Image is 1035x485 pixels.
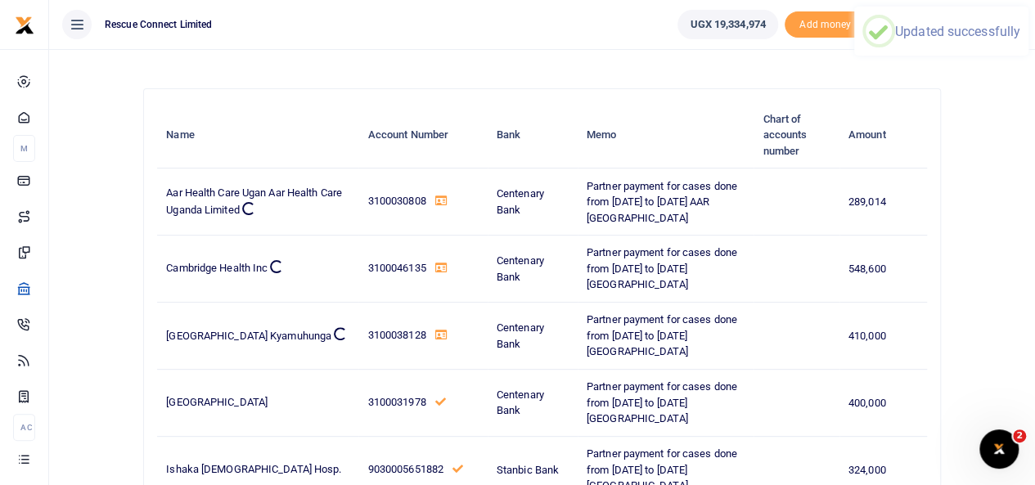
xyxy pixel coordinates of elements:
[368,329,426,341] span: 3100038128
[488,102,578,168] th: Bank: activate to sort column ascending
[13,135,35,162] li: M
[677,10,777,39] a: UGX 19,334,974
[488,370,578,437] td: Centenary Bank
[785,11,866,38] li: Toup your wallet
[358,102,487,168] th: Account Number: activate to sort column ascending
[839,236,927,303] td: 548,600
[578,168,754,236] td: Partner payment for cases done from [DATE] to [DATE] AAR [GEOGRAPHIC_DATA]
[1013,429,1026,442] span: 2
[754,102,839,168] th: Chart of accounts number: activate to sort column ascending
[979,429,1019,469] iframe: Intercom live chat
[368,463,443,475] span: 9030005651882
[368,396,426,408] span: 3100031978
[488,168,578,236] td: Centenary Bank
[15,16,34,35] img: logo-small
[435,396,446,408] a: This number has been validated
[895,24,1020,39] div: Updated successfully
[578,236,754,303] td: Partner payment for cases done from [DATE] to [DATE] [GEOGRAPHIC_DATA]
[839,303,927,370] td: 410,000
[452,463,463,475] a: This number has been validated
[13,414,35,441] li: Ac
[166,186,342,216] span: Aar Health Care Ugan Aar Health Care Uganda Limited
[157,102,358,168] th: Name: activate to sort column descending
[690,16,765,33] span: UGX 19,334,974
[368,262,426,274] span: 3100046135
[166,329,331,341] span: [GEOGRAPHIC_DATA] Kyamuhunga
[785,11,866,38] span: Add money
[166,396,268,408] span: [GEOGRAPHIC_DATA]
[839,370,927,437] td: 400,000
[98,17,218,32] span: Rescue Connect Limited
[839,168,927,236] td: 289,014
[166,262,268,274] span: Cambridge Health Inc
[368,195,426,207] span: 3100030808
[166,463,341,475] span: Ishaka [DEMOGRAPHIC_DATA] Hosp.
[578,303,754,370] td: Partner payment for cases done from [DATE] to [DATE][GEOGRAPHIC_DATA]
[15,18,34,30] a: logo-small logo-large logo-large
[578,102,754,168] th: Memo: activate to sort column ascending
[578,370,754,437] td: Partner payment for cases done from [DATE] to [DATE] [GEOGRAPHIC_DATA]
[488,303,578,370] td: Centenary Bank
[839,102,927,168] th: Amount: activate to sort column ascending
[488,236,578,303] td: Centenary Bank
[671,10,784,39] li: Wallet ballance
[785,17,866,29] a: Add money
